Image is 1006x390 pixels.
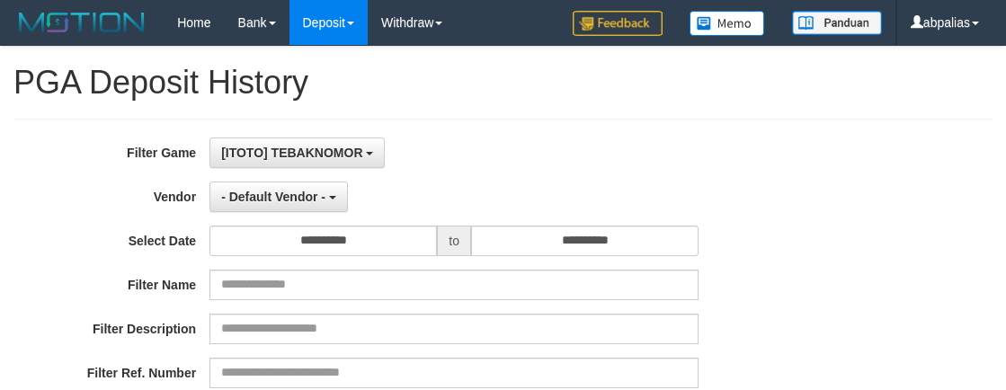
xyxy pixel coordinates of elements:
span: - Default Vendor - [221,190,325,204]
span: to [437,226,471,256]
button: [ITOTO] TEBAKNOMOR [209,137,385,168]
button: - Default Vendor - [209,182,348,212]
h1: PGA Deposit History [13,65,993,101]
img: Button%20Memo.svg [690,11,765,36]
span: [ITOTO] TEBAKNOMOR [221,146,362,160]
img: panduan.png [792,11,882,35]
img: MOTION_logo.png [13,9,150,36]
img: Feedback.jpg [573,11,663,36]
